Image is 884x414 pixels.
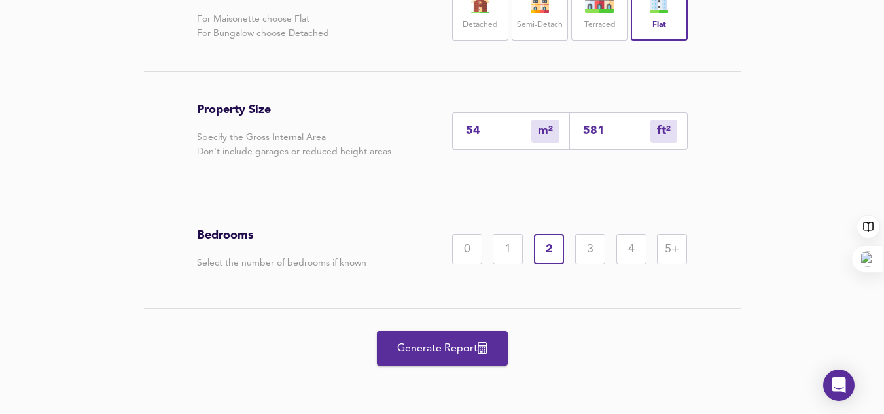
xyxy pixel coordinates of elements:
label: Detached [463,17,497,33]
button: Generate Report [377,331,508,366]
div: 2 [534,234,564,264]
span: Generate Report [390,339,495,358]
input: Enter sqm [466,124,531,138]
div: 3 [575,234,605,264]
label: Semi-Detach [517,17,563,33]
p: Specify the Gross Internal Area Don't include garages or reduced height areas [197,130,391,159]
p: Select the number of bedrooms if known [197,256,366,270]
div: m² [650,120,677,143]
h3: Property Size [197,103,391,117]
div: 5+ [657,234,687,264]
input: Sqft [583,124,650,138]
div: Open Intercom Messenger [823,370,855,401]
div: 1 [493,234,523,264]
p: For Maisonette choose Flat For Bungalow choose Detached [197,12,329,41]
div: 0 [452,234,482,264]
div: m² [531,120,559,143]
h3: Bedrooms [197,228,366,243]
label: Terraced [584,17,615,33]
label: Flat [652,17,666,33]
div: 4 [616,234,646,264]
